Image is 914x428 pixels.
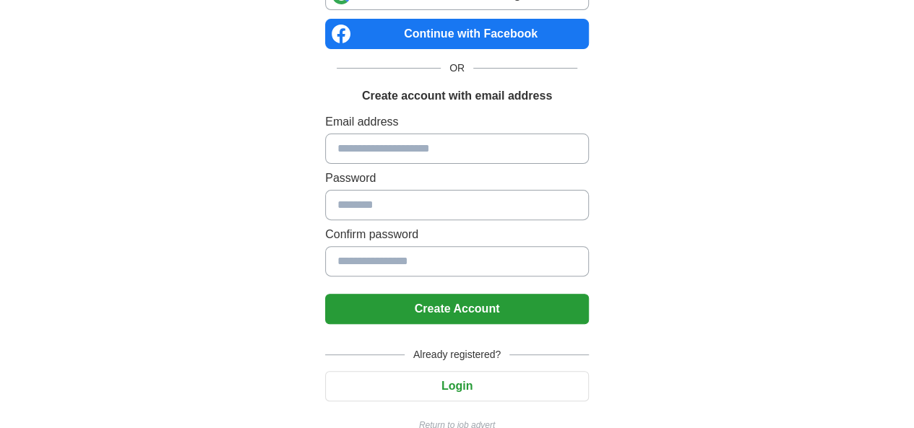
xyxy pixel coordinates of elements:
label: Email address [325,113,589,131]
h1: Create account with email address [362,87,552,105]
label: Confirm password [325,226,589,243]
button: Login [325,371,589,401]
span: Already registered? [405,347,509,362]
button: Create Account [325,294,589,324]
a: Login [325,380,589,392]
span: OR [441,61,473,76]
a: Continue with Facebook [325,19,589,49]
label: Password [325,170,589,187]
